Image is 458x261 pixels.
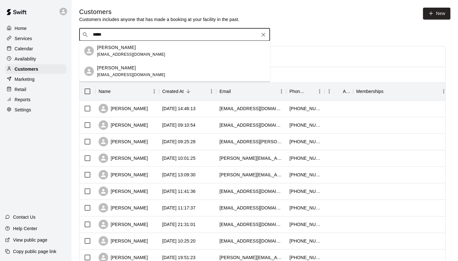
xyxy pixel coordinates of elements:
[162,155,196,161] div: 2025-08-12 10:01:25
[324,87,334,96] button: Menu
[219,138,283,145] div: user.jennifer@gmail.com
[99,220,148,229] div: [PERSON_NAME]
[5,44,66,53] a: Calendar
[219,105,283,112] div: valarierene@yahoo.com
[286,82,324,100] div: Phone Number
[289,172,321,178] div: +15125570605
[5,34,66,43] a: Services
[219,254,283,261] div: rachel_motz@yahoo.com
[99,137,148,146] div: [PERSON_NAME]
[162,82,184,100] div: Created At
[99,120,148,130] div: [PERSON_NAME]
[306,87,315,96] button: Sort
[343,82,350,100] div: Age
[15,107,31,113] p: Settings
[162,122,196,128] div: 2025-08-15 09:10:54
[5,24,66,33] a: Home
[99,236,148,246] div: [PERSON_NAME]
[162,205,196,211] div: 2025-08-11 11:17:37
[5,74,66,84] a: Marketing
[15,35,32,42] p: Services
[111,87,120,96] button: Sort
[15,86,26,93] p: Retail
[219,172,283,178] div: logan.dietel@gmail.com
[13,248,56,255] p: Copy public page link
[289,221,321,228] div: +18305569506
[277,87,286,96] button: Menu
[97,65,136,71] p: [PERSON_NAME]
[207,87,216,96] button: Menu
[439,87,448,96] button: Menu
[162,105,196,112] div: 2025-08-18 14:46:13
[84,67,94,76] div: Aayden Perez
[97,52,165,57] span: [EMAIL_ADDRESS][DOMAIN_NAME]
[149,87,159,96] button: Menu
[219,221,283,228] div: dj1069@yahoo.com
[79,8,239,16] h5: Customers
[13,237,47,243] p: View public page
[162,138,196,145] div: 2025-08-14 09:25:28
[219,205,283,211] div: carlosnellen@gmail.com
[315,87,324,96] button: Menu
[356,82,384,100] div: Memberships
[15,46,33,52] p: Calendar
[5,95,66,104] a: Reports
[159,82,216,100] div: Created At
[216,82,286,100] div: Email
[184,87,193,96] button: Sort
[289,205,321,211] div: +17604731621
[84,46,94,56] div: Jayden Perez
[5,54,66,64] a: Availability
[423,8,450,19] a: New
[231,87,240,96] button: Sort
[79,28,270,41] div: Search customers by name or email
[5,64,66,74] a: Customers
[219,188,283,194] div: tkusenberger@gmail.com
[289,155,321,161] div: +12107930449
[99,82,111,100] div: Name
[259,30,268,39] button: Clear
[353,82,448,100] div: Memberships
[289,238,321,244] div: +18303588739
[162,238,196,244] div: 2025-08-10 10:25:20
[334,87,343,96] button: Sort
[13,214,36,220] p: Contact Us
[384,87,392,96] button: Sort
[162,172,196,178] div: 2025-08-11 13:09:30
[289,138,321,145] div: +15122103243
[162,188,196,194] div: 2025-08-11 11:41:36
[324,82,353,100] div: Age
[99,153,148,163] div: [PERSON_NAME]
[15,96,31,103] p: Reports
[99,104,148,113] div: [PERSON_NAME]
[97,44,136,51] p: [PERSON_NAME]
[99,203,148,213] div: [PERSON_NAME]
[15,25,27,32] p: Home
[99,187,148,196] div: [PERSON_NAME]
[13,225,37,232] p: Help Center
[289,82,306,100] div: Phone Number
[289,122,321,128] div: +18304814436
[5,85,66,94] a: Retail
[15,66,38,72] p: Customers
[289,254,321,261] div: +18308222185
[289,188,321,194] div: +12105591984
[162,221,196,228] div: 2025-08-10 21:31:01
[79,16,239,23] p: Customers includes anyone that has made a booking at your facility in the past.
[219,82,231,100] div: Email
[219,155,283,161] div: mcginnis_randy@yahoo.com
[162,254,196,261] div: 2025-08-07 19:51:23
[219,238,283,244] div: edsm79@hotmail.com
[289,105,321,112] div: +16262221599
[15,56,36,62] p: Availability
[5,105,66,115] a: Settings
[97,73,165,77] span: [EMAIL_ADDRESS][DOMAIN_NAME]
